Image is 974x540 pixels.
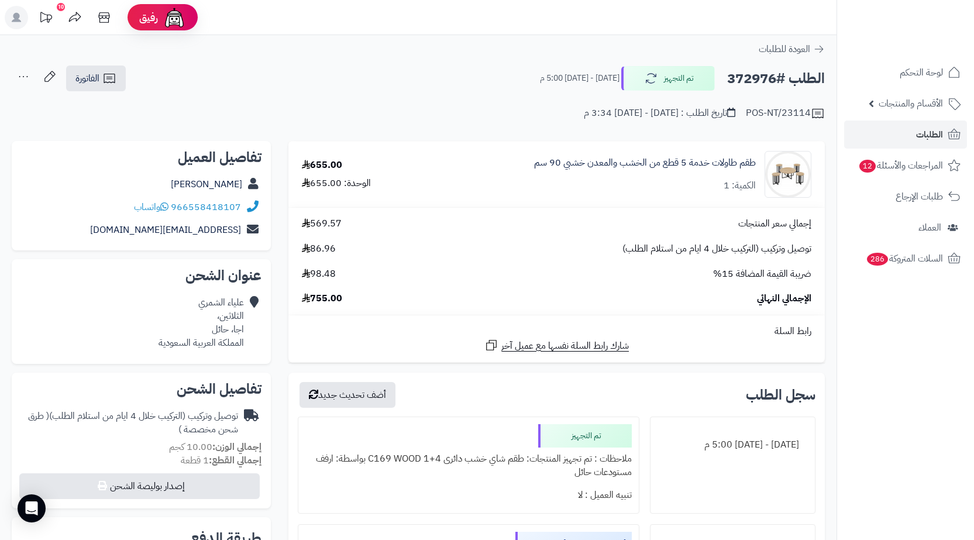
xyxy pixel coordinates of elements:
div: تاريخ الطلب : [DATE] - [DATE] 3:34 م [584,106,735,120]
span: الإجمالي النهائي [757,292,811,305]
span: 569.57 [302,217,342,231]
a: 966558418107 [171,200,241,214]
div: رابط السلة [293,325,820,338]
div: POS-NT/23114 [746,106,825,121]
div: توصيل وتركيب (التركيب خلال 4 ايام من استلام الطلب) [21,410,238,436]
span: 755.00 [302,292,342,305]
a: واتساب [134,200,168,214]
a: المراجعات والأسئلة12 [844,152,967,180]
small: [DATE] - [DATE] 5:00 م [540,73,619,84]
span: رفيق [139,11,158,25]
h2: تفاصيل العميل [21,150,261,164]
img: ai-face.png [163,6,186,29]
span: طلبات الإرجاع [896,188,943,205]
strong: إجمالي القطع: [209,453,261,467]
div: 10 [57,3,65,11]
a: لوحة التحكم [844,59,967,87]
button: تم التجهيز [621,66,715,91]
span: ضريبة القيمة المضافة 15% [713,267,811,281]
a: [EMAIL_ADDRESS][DOMAIN_NAME] [90,223,241,237]
span: شارك رابط السلة نفسها مع عميل آخر [501,339,629,353]
span: توصيل وتركيب (التركيب خلال 4 ايام من استلام الطلب) [622,242,811,256]
span: الفاتورة [75,71,99,85]
img: 1729596481-220602020501-90x90.jpg [765,151,811,198]
a: العملاء [844,214,967,242]
a: [PERSON_NAME] [171,177,242,191]
a: العودة للطلبات [759,42,825,56]
span: لوحة التحكم [900,64,943,81]
a: تحديثات المنصة [31,6,60,32]
button: أضف تحديث جديد [300,382,395,408]
a: الفاتورة [66,66,126,91]
a: طقم طاولات خدمة 5 قطع من الخشب والمعدن خشبي 90 سم [534,156,756,170]
span: الطلبات [916,126,943,143]
div: الكمية: 1 [724,179,756,192]
span: العملاء [918,219,941,236]
div: الوحدة: 655.00 [302,177,371,190]
span: 286 [867,253,888,266]
a: طلبات الإرجاع [844,183,967,211]
small: 1 قطعة [181,453,261,467]
a: شارك رابط السلة نفسها مع عميل آخر [484,338,629,353]
a: الطلبات [844,121,967,149]
div: [DATE] - [DATE] 5:00 م [658,434,808,456]
div: تم التجهيز [538,424,632,448]
span: إجمالي سعر المنتجات [738,217,811,231]
div: تنبيه العميل : لا [305,484,632,507]
span: 98.48 [302,267,336,281]
div: علياء الشمري الثلاثين، اجا، حائل المملكة العربية السعودية [159,296,244,349]
span: المراجعات والأسئلة [858,157,943,174]
span: 86.96 [302,242,336,256]
span: ( طرق شحن مخصصة ) [28,409,238,436]
strong: إجمالي الوزن: [212,440,261,454]
span: العودة للطلبات [759,42,810,56]
div: ملاحظات : تم تجهيز المنتجات: طقم شاي خشب دائرى C169 WOOD 1+4 بواسطة: ارفف مستودعات حائل [305,448,632,484]
a: السلات المتروكة286 [844,245,967,273]
div: Open Intercom Messenger [18,494,46,522]
small: 10.00 كجم [169,440,261,454]
h2: تفاصيل الشحن [21,382,261,396]
h2: عنوان الشحن [21,269,261,283]
span: 12 [859,160,876,173]
button: إصدار بوليصة الشحن [19,473,260,499]
span: الأقسام والمنتجات [879,95,943,112]
h2: الطلب #372976 [727,67,825,91]
h3: سجل الطلب [746,388,815,402]
div: 655.00 [302,159,342,172]
span: السلات المتروكة [866,250,943,267]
